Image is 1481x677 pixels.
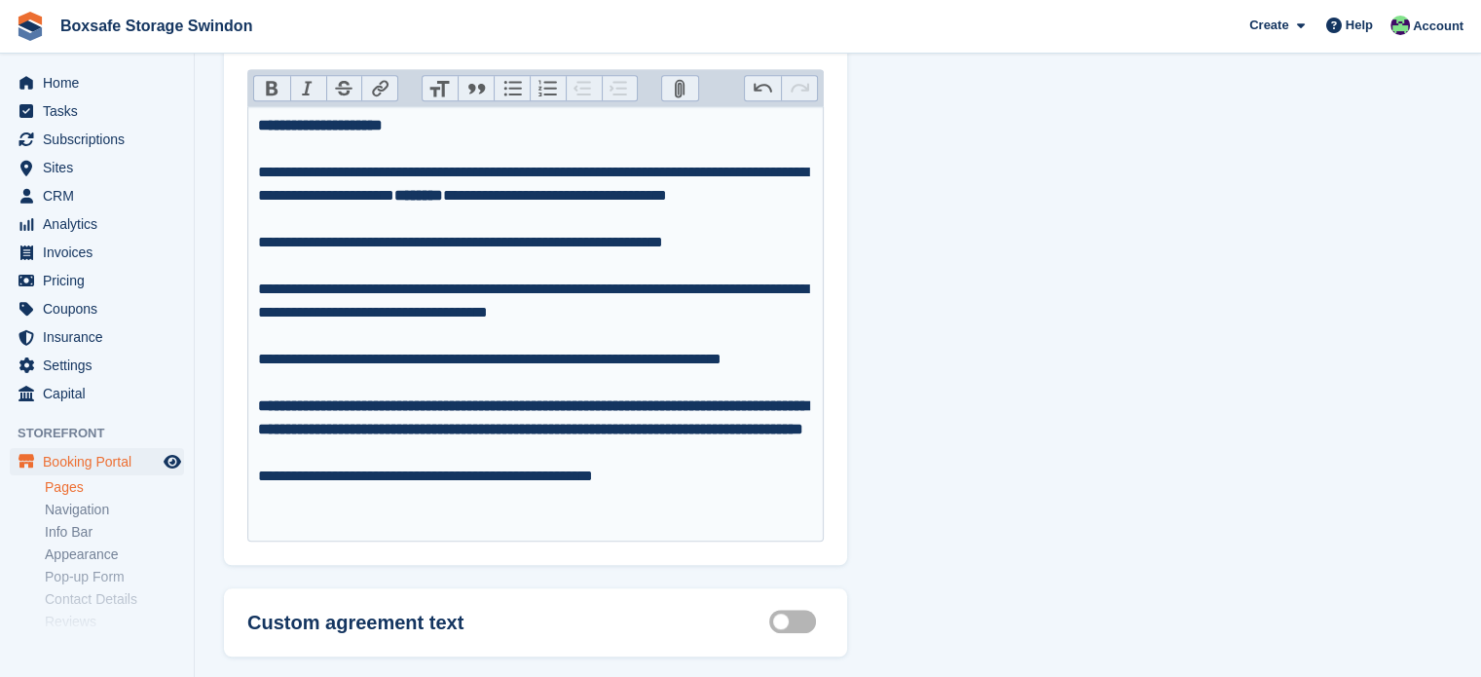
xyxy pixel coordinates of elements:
[43,380,160,407] span: Capital
[530,76,566,101] button: Numbers
[10,182,184,209] a: menu
[45,613,184,631] a: Reviews
[10,267,184,294] a: menu
[10,323,184,351] a: menu
[10,97,184,125] a: menu
[769,621,824,623] label: Customisable terms active
[43,126,160,153] span: Subscriptions
[45,501,184,519] a: Navigation
[10,239,184,266] a: menu
[10,69,184,96] a: menu
[1390,16,1410,35] img: Kim Virabi
[43,182,160,209] span: CRM
[1346,16,1373,35] span: Help
[745,76,781,101] button: Undo
[43,154,160,181] span: Sites
[247,612,463,634] h2: Custom agreement text
[43,267,160,294] span: Pricing
[290,76,326,101] button: Italic
[43,210,160,238] span: Analytics
[45,478,184,497] a: Pages
[43,352,160,379] span: Settings
[10,210,184,238] a: menu
[43,97,160,125] span: Tasks
[458,76,494,101] button: Quote
[1413,17,1463,36] span: Account
[662,76,698,101] button: Attach Files
[16,12,45,41] img: stora-icon-8386f47178a22dfd0bd8f6a31ec36ba5ce8667c1dd55bd0f319d3a0aa187defe.svg
[43,323,160,351] span: Insurance
[566,76,602,101] button: Decrease Level
[18,424,194,443] span: Storefront
[43,69,160,96] span: Home
[161,450,184,473] a: Preview store
[45,523,184,542] a: Info Bar
[361,76,397,101] button: Link
[602,76,638,101] button: Increase Level
[1249,16,1288,35] span: Create
[494,76,530,101] button: Bullets
[781,76,817,101] button: Redo
[10,295,184,322] a: menu
[45,568,184,586] a: Pop-up Form
[53,10,260,42] a: Boxsafe Storage Swindon
[10,448,184,475] a: menu
[10,154,184,181] a: menu
[43,239,160,266] span: Invoices
[326,76,362,101] button: Strikethrough
[43,448,160,475] span: Booking Portal
[10,380,184,407] a: menu
[254,76,290,101] button: Bold
[10,352,184,379] a: menu
[423,76,459,101] button: Heading
[45,590,184,609] a: Contact Details
[45,545,184,564] a: Appearance
[43,295,160,322] span: Coupons
[10,126,184,153] a: menu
